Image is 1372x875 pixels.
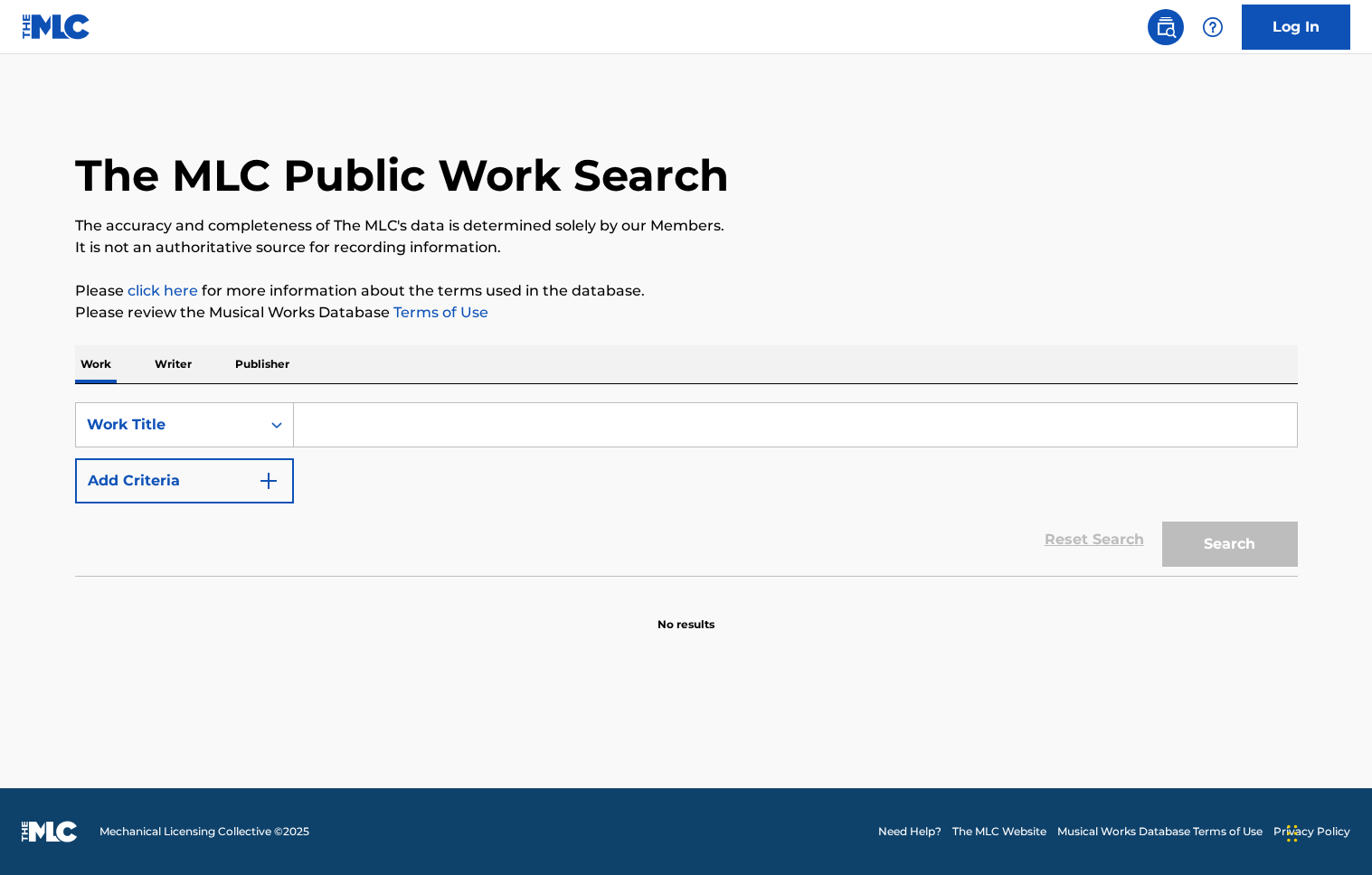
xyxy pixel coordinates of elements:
[952,823,1046,840] a: The MLC Website
[75,402,1298,576] form: Search Form
[1155,16,1177,38] img: search
[75,302,1298,324] p: Please review the Musical Works Database
[1202,16,1224,38] img: help
[1195,9,1231,45] div: Help
[87,414,250,436] div: Work Title
[75,458,294,503] button: Add Criteria
[99,823,309,840] span: Mechanical Licensing Collective © 2025
[878,823,941,840] a: Need Help?
[230,345,295,383] p: Publisher
[128,282,198,299] a: click here
[75,148,729,202] h1: The MLC Public Work Search
[1287,806,1298,861] div: Drag
[258,470,279,492] img: 9d2ae6d4665cec9f34b9.svg
[1148,9,1184,45] a: Public Search
[658,595,714,633] p: No results
[1273,823,1350,840] a: Privacy Policy
[75,280,1298,302] p: Please for more information about the terms used in the database.
[1282,788,1372,875] iframe: Chat Widget
[149,345,197,383] p: Writer
[75,345,117,383] p: Work
[22,14,91,40] img: MLC Logo
[1242,5,1350,50] a: Log In
[1057,823,1263,840] a: Musical Works Database Terms of Use
[22,821,78,842] img: logo
[75,237,1298,259] p: It is not an authoritative source for recording information.
[390,304,488,321] a: Terms of Use
[75,215,1298,237] p: The accuracy and completeness of The MLC's data is determined solely by our Members.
